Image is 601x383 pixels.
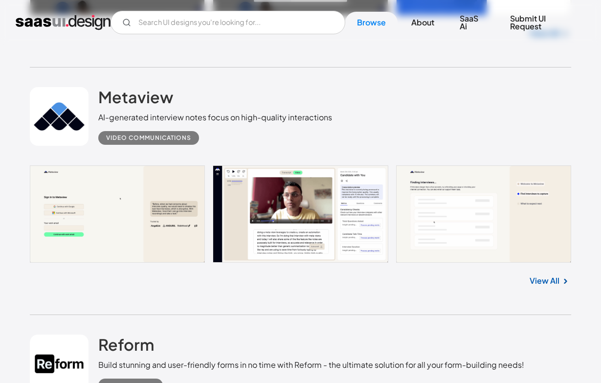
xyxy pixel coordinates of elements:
[98,87,173,112] a: Metaview
[111,11,345,34] form: Email Form
[98,87,173,107] h2: Metaview
[98,359,524,371] div: Build stunning and user-friendly forms in no time with Reform - the ultimate solution for all you...
[400,12,446,33] a: About
[111,11,345,34] input: Search UI designs you're looking for...
[98,112,332,123] div: AI-generated interview notes focus on high-quality interactions
[16,15,111,30] a: home
[106,132,191,144] div: Video Communications
[98,335,154,359] a: Reform
[448,8,497,37] a: SaaS Ai
[530,275,559,287] a: View All
[498,8,585,37] a: Submit UI Request
[98,335,154,354] h2: Reform
[345,12,398,33] a: Browse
